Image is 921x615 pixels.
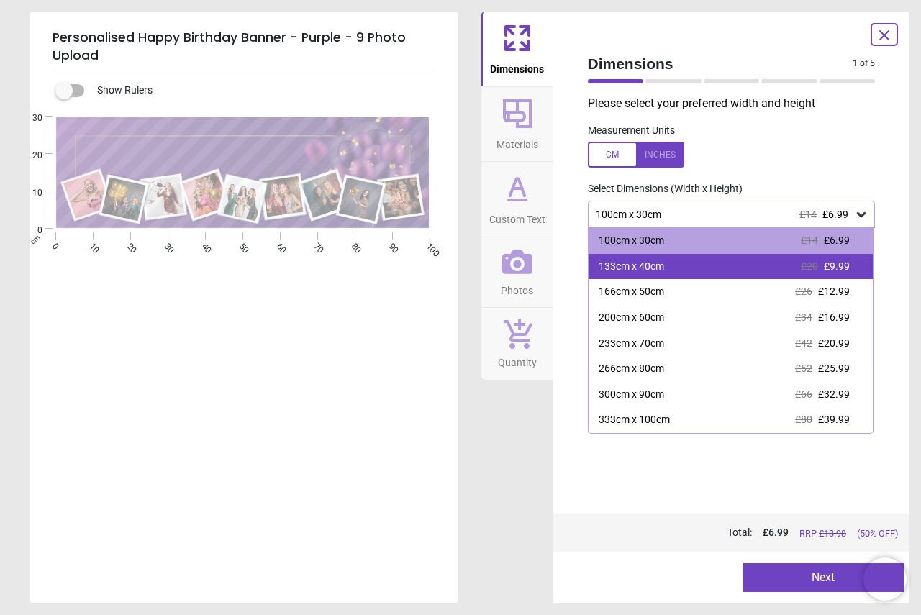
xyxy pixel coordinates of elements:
[795,337,812,349] span: £42
[818,414,850,425] span: £39.99
[795,311,812,323] span: £34
[824,260,850,272] span: £9.99
[15,224,42,237] span: 0
[818,286,850,297] span: £12.99
[588,96,887,111] p: Please select your preferred width and height
[501,277,533,299] span: Photos
[588,124,675,138] label: Measurement Units
[498,349,537,370] span: Quantity
[64,82,458,99] div: Show Rulers
[599,388,664,402] div: 300cm x 90cm
[743,563,904,592] button: Next
[599,311,664,325] div: 200cm x 60cm
[799,527,846,540] span: RRP
[795,286,812,297] span: £26
[481,237,553,308] button: Photos
[795,414,812,425] span: £80
[768,527,789,538] span: 6.99
[15,150,42,162] span: 20
[819,528,846,539] span: £ 13.98
[599,413,670,427] div: 333cm x 100cm
[490,55,544,77] span: Dimensions
[857,527,898,540] span: (50% OFF)
[53,23,435,70] h5: Personalised Happy Birthday Banner - Purple - 9 Photo Upload
[481,162,553,237] button: Custom Text
[586,526,899,540] div: Total:
[818,311,850,323] span: £16.99
[576,182,743,196] label: Select Dimensions (Width x Height)
[818,388,850,400] span: £32.99
[799,209,817,220] span: £14
[496,131,538,152] span: Materials
[822,209,848,220] span: £6.99
[795,363,812,374] span: £52
[599,285,664,299] div: 166cm x 50cm
[489,206,545,227] span: Custom Text
[481,12,553,86] button: Dimensions
[594,209,855,221] div: 100cm x 30cm
[801,234,818,246] span: £14
[824,234,850,246] span: £6.99
[15,187,42,199] span: 10
[588,53,853,74] span: Dimensions
[801,260,818,272] span: £20
[28,233,41,246] span: cm
[481,87,553,162] button: Materials
[15,112,42,124] span: 30
[599,260,664,274] div: 133cm x 40cm
[853,58,875,70] span: 1 of 5
[818,337,850,349] span: £20.99
[599,362,664,376] div: 266cm x 80cm
[863,557,907,601] iframe: Brevo live chat
[481,308,553,380] button: Quantity
[818,363,850,374] span: £25.99
[763,526,789,540] span: £
[795,388,812,400] span: £66
[599,337,664,351] div: 233cm x 70cm
[599,234,664,248] div: 100cm x 30cm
